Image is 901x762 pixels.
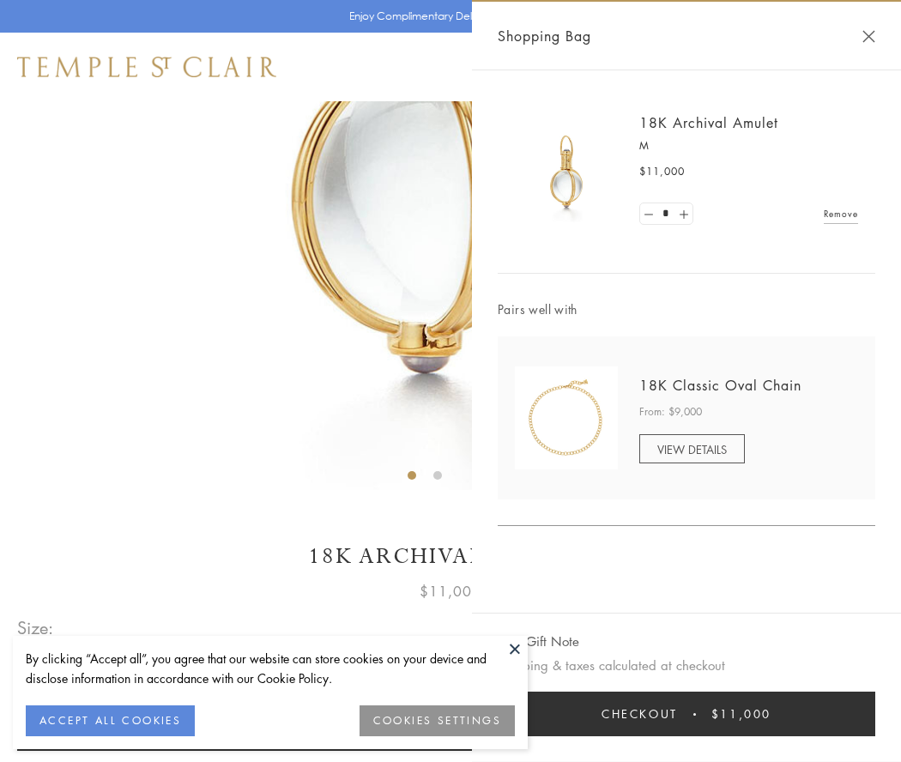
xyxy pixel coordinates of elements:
[498,655,875,676] p: Shipping & taxes calculated at checkout
[639,376,801,395] a: 18K Classic Oval Chain
[602,705,678,723] span: Checkout
[26,649,515,688] div: By clicking “Accept all”, you agree that our website can store cookies on your device and disclos...
[498,25,591,47] span: Shopping Bag
[17,541,884,571] h1: 18K Archival Amulet
[711,705,771,723] span: $11,000
[824,204,858,223] a: Remove
[17,614,55,642] span: Size:
[515,120,618,223] img: 18K Archival Amulet
[674,203,692,225] a: Set quantity to 2
[639,434,745,463] a: VIEW DETAILS
[639,113,778,132] a: 18K Archival Amulet
[17,57,276,77] img: Temple St. Clair
[515,366,618,469] img: N88865-OV18
[360,705,515,736] button: COOKIES SETTINGS
[640,203,657,225] a: Set quantity to 0
[420,580,481,602] span: $11,000
[639,137,858,154] p: M
[498,299,875,319] span: Pairs well with
[498,631,579,652] button: Add Gift Note
[862,30,875,43] button: Close Shopping Bag
[26,705,195,736] button: ACCEPT ALL COOKIES
[498,692,875,736] button: Checkout $11,000
[657,441,727,457] span: VIEW DETAILS
[639,163,685,180] span: $11,000
[349,8,544,25] p: Enjoy Complimentary Delivery & Returns
[639,403,702,420] span: From: $9,000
